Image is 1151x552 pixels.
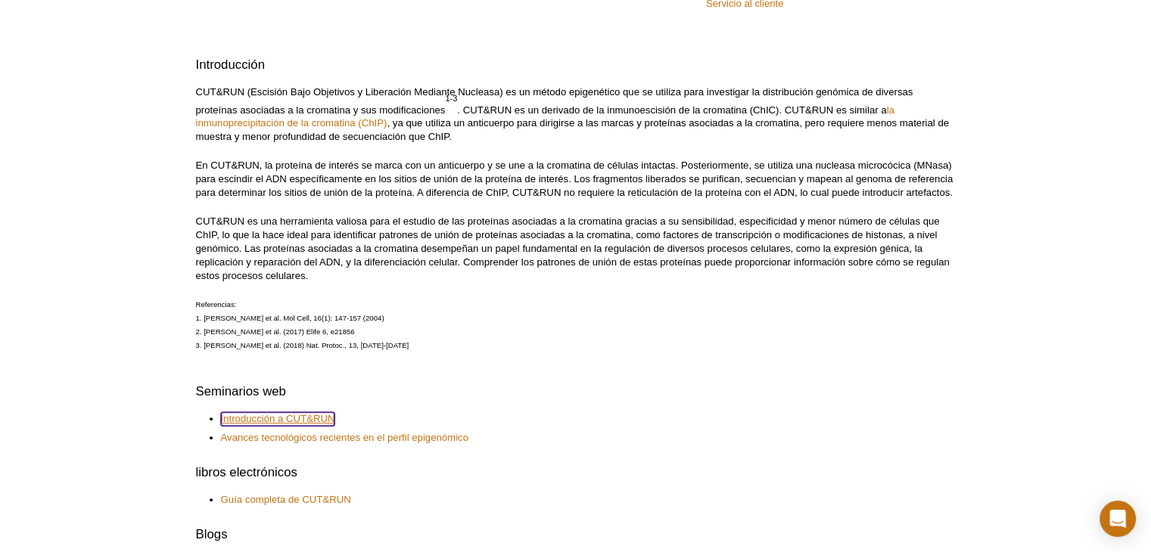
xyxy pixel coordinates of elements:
[196,160,953,198] font: En CUT&RUN, la proteína de interés se marca con un anticuerpo y se une a la cromatina de células ...
[221,432,468,443] font: Avances tecnológicos recientes en el perfil epigenómico
[221,493,351,507] a: Guía completa de CUT&RUN
[221,431,468,445] a: Avances tecnológicos recientes en el perfil epigenómico
[196,86,913,116] font: CUT&RUN (Escisión Bajo Objetivos y Liberación Mediante Nucleasa) es un método epigenético que se ...
[196,384,286,398] font: Seminarios web
[196,300,237,309] font: Referencias:
[196,327,355,336] font: 2. [PERSON_NAME] et al. (2017) Elife 6, e21856
[221,494,351,505] font: Guía completa de CUT&RUN
[196,465,297,479] font: libros electrónicos
[1100,501,1136,537] div: Open Intercom Messenger
[196,341,409,349] font: 3. [PERSON_NAME] et al. (2018) Nat. Protoc., 13, [DATE]-[DATE]
[196,527,228,541] font: Blogs
[457,104,886,115] font: . CUT&RUN es un derivado de la inmunoescisión de la cromatina (ChIC). CUT&RUN es similar a
[196,216,950,281] font: CUT&RUN es una herramienta valiosa para el estudio de las proteínas asociadas a la cromatina grac...
[196,117,949,142] font: , ya que utiliza un anticuerpo para dirigirse a las marcas y proteínas asociadas a la cromatina, ...
[196,104,894,129] a: la inmunoprecipitación de la cromatina (ChIP)
[221,413,335,424] font: Introducción a CUT&RUN
[445,95,457,104] font: 1-3
[196,314,384,322] font: 1. [PERSON_NAME] et al. Mol Cell, 16(1): 147-157 (2004)
[221,412,335,426] a: Introducción a CUT&RUN
[196,57,265,72] font: Introducción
